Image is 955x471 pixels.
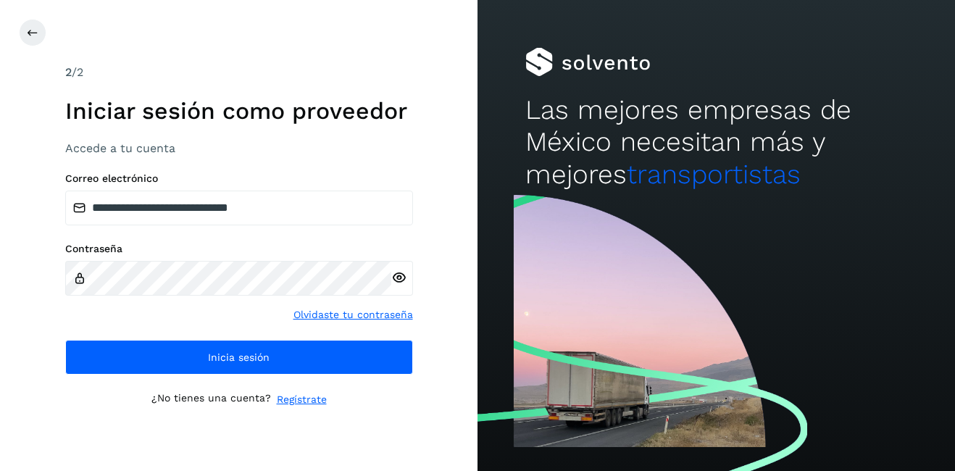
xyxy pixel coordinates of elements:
[65,141,413,155] h3: Accede a tu cuenta
[65,340,413,375] button: Inicia sesión
[151,392,271,407] p: ¿No tienes una cuenta?
[627,159,801,190] span: transportistas
[65,243,413,255] label: Contraseña
[293,307,413,322] a: Olvidaste tu contraseña
[208,352,270,362] span: Inicia sesión
[65,65,72,79] span: 2
[525,94,907,191] h2: Las mejores empresas de México necesitan más y mejores
[65,172,413,185] label: Correo electrónico
[277,392,327,407] a: Regístrate
[65,97,413,125] h1: Iniciar sesión como proveedor
[65,64,413,81] div: /2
